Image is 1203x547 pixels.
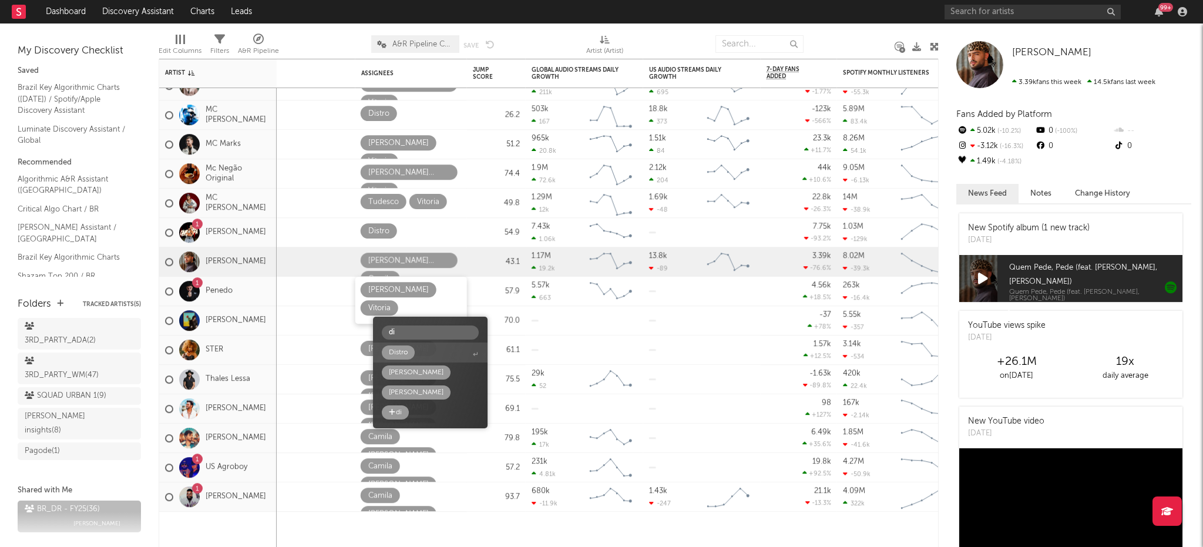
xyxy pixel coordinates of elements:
div: Jump Score [473,66,502,80]
a: SQUAD URBAN 1(9) [18,387,141,405]
div: My Discovery Checklist [18,44,141,58]
div: 17k [532,441,549,448]
div: [PERSON_NAME] [368,478,429,492]
div: -26.3 % [804,206,831,213]
div: -55.3k [843,88,869,96]
div: Pagode ( 1 ) [25,444,60,458]
div: -89 [649,264,668,272]
a: STER [206,345,223,355]
div: -11.9k [532,499,557,507]
svg: Chart title [896,394,949,424]
div: 5.89M [843,105,865,113]
button: Save [463,42,479,49]
div: -2.14k [843,411,869,419]
a: [PERSON_NAME] [206,404,266,414]
svg: Chart title [584,424,637,453]
div: 4.09M [843,487,865,495]
div: Filters [210,29,229,63]
div: -534 [843,353,865,360]
a: MC [PERSON_NAME] [206,105,271,125]
a: [PERSON_NAME] insights(8) [18,408,141,439]
a: Algorithmic A&R Assistant ([GEOGRAPHIC_DATA]) [18,173,129,197]
svg: Chart title [896,100,949,130]
div: 13.8k [649,252,667,260]
div: 1.29M [532,193,552,201]
div: [PERSON_NAME] [PERSON_NAME] [368,78,450,92]
div: Artist (Artist) [586,44,623,58]
div: 19 x [1071,355,1180,369]
a: Brazil Key Algorithmic Charts [18,251,129,264]
div: 231k [532,458,547,465]
div: -357 [843,323,864,331]
svg: Chart title [896,365,949,394]
div: [DATE] [968,332,1046,344]
div: 44k [818,164,831,172]
div: Assignees [361,70,443,77]
div: 5.02k [956,123,1034,139]
div: 4.81k [532,470,556,478]
div: -13.3 % [805,499,831,507]
div: Distro [368,107,389,121]
div: Edit Columns [159,44,201,58]
div: New Spotify album (1 new track) [968,222,1090,234]
div: 965k [532,135,549,142]
div: +92.5 % [802,470,831,478]
button: Tracked Artists(5) [83,301,141,307]
div: 1.49k [956,154,1034,169]
div: 75.5 [473,373,520,387]
div: [PERSON_NAME] [368,342,429,356]
div: -48 [649,206,668,213]
div: [PERSON_NAME] [368,136,429,150]
a: [PERSON_NAME] [206,227,266,237]
div: 22.8k [812,193,831,201]
div: [DATE] [968,234,1090,246]
a: [PERSON_NAME] Assistant / [GEOGRAPHIC_DATA] [18,221,129,245]
svg: Chart title [896,424,949,453]
div: -50.9k [843,470,871,478]
div: 83.4k [843,118,868,125]
a: 3RD_PARTY_WM(47) [18,353,141,384]
div: 1.57k [814,340,831,348]
div: 4.56k [812,281,831,289]
div: 51.2 [473,137,520,152]
div: 52 [532,382,546,390]
div: 26.2 [473,108,520,122]
svg: Chart title [584,365,637,394]
div: [PERSON_NAME] [368,448,429,462]
svg: Chart title [896,277,949,306]
div: 7.75k [813,223,831,230]
span: -4.18 % [996,159,1021,165]
svg: Chart title [896,335,949,365]
input: Search... [715,35,804,53]
a: [PERSON_NAME] [206,257,266,267]
span: 14.5k fans last week [1012,79,1155,86]
a: US Agroboy [206,462,247,472]
div: A&R Pipeline [238,29,279,63]
div: [PERSON_NAME] [368,371,429,385]
a: [PERSON_NAME] [1012,47,1091,59]
div: 79.8 [473,431,520,445]
div: -39.3k [843,264,870,272]
div: 263k [843,281,860,289]
div: 4.27M [843,458,864,465]
div: Camila [368,430,392,444]
div: Vitoria [368,184,391,198]
div: Vitoria [368,96,391,110]
div: 167 [532,118,550,125]
div: 373 [649,118,667,125]
div: 1.17M [532,252,551,260]
div: SQUAD URBAN 1 ( 9 ) [25,389,106,403]
div: [PERSON_NAME] insights ( 8 ) [25,410,107,438]
div: 54.1k [843,147,866,155]
a: Penedo [206,286,233,296]
div: 12k [532,206,549,213]
svg: Chart title [702,130,755,159]
div: 2.12k [649,164,667,172]
a: MC Marks [206,139,241,149]
div: Spotify Monthly Listeners [843,69,931,76]
a: MC [PERSON_NAME] [206,193,271,213]
button: Undo the changes to the current view. [486,39,495,49]
div: Filters [210,44,229,58]
a: Luminate Discovery Assistant / Global [18,123,129,147]
svg: Chart title [896,482,949,512]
